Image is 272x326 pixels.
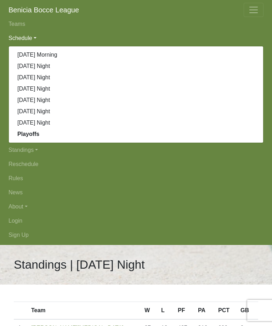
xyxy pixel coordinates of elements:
[157,302,174,320] th: L
[174,302,194,320] th: PF
[8,200,263,214] a: About
[9,128,263,140] a: Playoffs
[9,95,263,106] a: [DATE] Night
[8,46,263,143] div: Schedule
[214,302,236,320] th: PCT
[14,258,144,272] h1: Standings | [DATE] Night
[17,131,39,137] strong: Playoffs
[8,143,263,157] a: Standings
[9,106,263,117] a: [DATE] Night
[8,228,263,242] a: Sign Up
[8,214,263,228] a: Login
[9,72,263,83] a: [DATE] Night
[9,49,263,61] a: [DATE] Morning
[9,61,263,72] a: [DATE] Night
[8,157,263,171] a: Reschedule
[8,185,263,200] a: News
[8,171,263,185] a: Rules
[140,302,157,320] th: W
[9,117,263,128] a: [DATE] Night
[194,302,214,320] th: PA
[27,302,140,320] th: Team
[236,302,258,320] th: GB
[244,3,263,17] button: Toggle navigation
[8,17,263,31] a: Teams
[8,31,263,45] a: Schedule
[9,83,263,95] a: [DATE] Night
[8,3,79,17] a: Benicia Bocce League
